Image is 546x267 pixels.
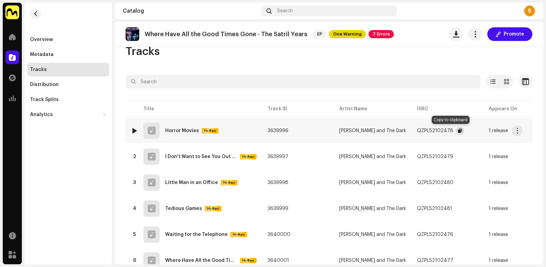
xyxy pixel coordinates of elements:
[165,258,237,263] div: Where Have All the Good Times Gone?
[489,232,508,237] div: 1 release
[27,33,109,46] re-m-nav-item: Overview
[417,180,454,185] div: QZPL52102480
[524,5,535,16] div: S
[339,258,406,263] div: [PERSON_NAME] and The Dark
[489,206,508,211] div: 1 release
[5,5,19,19] img: 1276ee5d-5357-4eee-b3c8-6fdbc920d8e6
[339,128,406,133] div: [PERSON_NAME] and The Dark
[268,258,289,263] span: 3640001
[489,154,508,159] div: 1 release
[277,8,293,14] span: Search
[30,52,54,57] div: Metadata
[339,258,406,263] span: Linda and The Dark
[369,30,394,38] span: 7 Errors
[268,128,288,133] span: 3639996
[30,37,53,42] div: Overview
[487,27,532,41] button: Promote
[313,30,326,38] span: EP
[339,154,406,159] div: [PERSON_NAME] and The Dark
[27,78,109,92] re-m-nav-item: Distribution
[241,154,256,159] span: Hi-Res
[268,154,288,159] span: 3639997
[417,206,452,211] div: QZPL52102481
[126,75,480,88] input: Search
[30,67,47,72] div: Tracks
[268,232,290,237] span: 3640000
[126,45,160,58] span: Tracks
[165,154,237,159] div: I Don't Want to See You Out with Somebody Else [7" Mix]
[145,31,307,38] p: Where Have All the Good Times Gone - The Satril Years
[339,206,406,211] div: [PERSON_NAME] and The Dark
[27,93,109,107] re-m-nav-item: Track Splits
[165,180,218,185] div: Little Man in an Office
[27,63,109,76] re-m-nav-item: Tracks
[489,128,508,133] div: 1 release
[30,112,53,117] div: Analytics
[339,128,406,133] span: Linda and The Dark
[202,128,218,133] span: Hi-Res
[339,232,406,237] div: [PERSON_NAME] and The Dark
[329,30,366,38] span: One Warning
[205,206,221,211] span: Hi-Res
[339,180,406,185] div: [PERSON_NAME] and The Dark
[417,154,453,159] div: QZPL52102479
[165,206,202,211] div: Tedious Games
[417,128,453,133] div: QZPL52102478
[30,82,59,87] div: Distribution
[268,206,288,211] span: 3639999
[339,180,406,185] span: Linda and The Dark
[241,258,256,263] span: Hi-Res
[231,232,246,237] span: Hi-Res
[417,232,453,237] div: QZPL52102476
[417,258,453,263] div: QZPL52102477
[268,180,288,185] span: 3639998
[27,48,109,61] re-m-nav-item: Metadata
[30,97,59,102] div: Track Splits
[221,180,237,185] span: Hi-Res
[123,8,258,14] div: Catalog
[489,180,508,185] div: 1 release
[126,27,139,41] img: 361ca678-40fd-41b2-8c77-10fd88c72601
[504,27,524,41] span: Promote
[489,258,508,263] div: 1 release
[165,128,199,133] div: Horror Movies
[165,232,228,237] div: Waiting for the Telephone
[339,232,406,237] span: Linda and The Dark
[339,206,406,211] span: Linda and The Dark
[339,154,406,159] span: Linda and The Dark
[27,108,109,122] re-m-nav-dropdown: Analytics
